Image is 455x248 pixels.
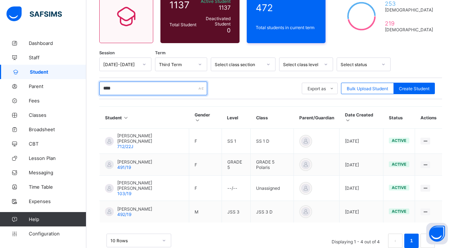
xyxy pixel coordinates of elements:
[99,50,115,55] span: Session
[29,184,86,190] span: Time Table
[222,201,251,223] td: JSS 3
[340,176,383,201] td: [DATE]
[29,170,86,175] span: Messaging
[385,20,433,27] span: 219
[251,129,294,154] td: SS 1 D
[200,16,231,27] span: Deactivated Student
[29,141,86,147] span: CBT
[103,62,138,67] div: [DATE]-[DATE]
[117,165,131,170] span: 491/19
[29,216,86,222] span: Help
[189,201,222,223] td: M
[383,107,415,129] th: Status
[215,62,262,67] div: Select class section
[189,176,222,201] td: F
[29,83,86,89] span: Parent
[117,212,131,217] span: 492/19
[399,86,429,91] span: Create Student
[345,118,351,123] i: Sort in Ascending Order
[404,234,419,248] li: 1
[347,86,388,91] span: Bulk Upload Student
[29,40,86,46] span: Dashboard
[117,206,152,212] span: [PERSON_NAME]
[256,2,317,13] span: 472
[29,198,86,204] span: Expenses
[388,234,402,248] li: 上一页
[340,129,383,154] td: [DATE]
[189,154,222,176] td: F
[392,185,406,190] span: active
[6,6,62,22] img: safsims
[420,234,435,248] button: next page
[341,62,377,67] div: Select status
[30,69,86,75] span: Student
[117,144,133,149] span: 712/22J
[392,209,406,214] span: active
[415,107,442,129] th: Actions
[100,107,189,129] th: Student
[117,191,131,196] span: 103/19
[283,62,320,67] div: Select class level
[326,234,385,248] li: Displaying 1 - 4 out of 4
[29,112,86,118] span: Classes
[251,201,294,223] td: JSS 3 D
[189,107,222,129] th: Gender
[159,62,194,67] div: Third Term
[340,107,383,129] th: Date Created
[117,159,152,165] span: [PERSON_NAME]
[117,133,183,144] span: [PERSON_NAME] [PERSON_NAME]
[123,115,129,120] i: Sort in Ascending Order
[222,107,251,129] th: Level
[29,231,86,236] span: Configuration
[256,25,317,30] span: Total students in current term
[340,201,383,223] td: [DATE]
[168,20,198,29] div: Total Student
[385,7,433,13] span: [DEMOGRAPHIC_DATA]
[29,127,86,132] span: Broadsheet
[251,107,294,129] th: Class
[195,118,201,123] i: Sort in Ascending Order
[308,86,326,91] span: Export as
[251,176,294,201] td: Unassigned
[294,107,340,129] th: Parent/Guardian
[117,180,183,191] span: [PERSON_NAME] [PERSON_NAME]
[251,154,294,176] td: GRADE 5 Polaris
[420,234,435,248] li: 下一页
[392,162,406,167] span: active
[385,27,433,32] span: [DEMOGRAPHIC_DATA]
[408,236,415,245] a: 1
[426,223,448,244] button: Open asap
[388,234,402,248] button: prev page
[29,98,86,104] span: Fees
[222,129,251,154] td: SS 1
[29,155,86,161] span: Lesson Plan
[219,4,231,11] span: 1137
[392,138,406,143] span: active
[110,238,158,243] div: 10 Rows
[340,154,383,176] td: [DATE]
[155,50,165,55] span: Term
[29,55,86,60] span: Staff
[222,154,251,176] td: GRADE 5
[222,176,251,201] td: --/--
[227,27,231,34] span: 0
[189,129,222,154] td: F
